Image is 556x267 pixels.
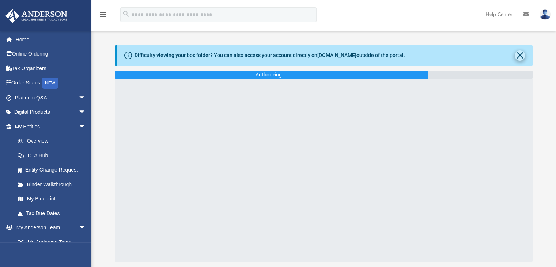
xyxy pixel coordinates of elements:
[135,52,405,59] div: Difficulty viewing your box folder? You can also access your account directly on outside of the p...
[79,221,93,236] span: arrow_drop_down
[122,10,130,18] i: search
[3,9,69,23] img: Anderson Advisors Platinum Portal
[10,235,90,249] a: My Anderson Team
[10,163,97,177] a: Entity Change Request
[515,50,525,61] button: Close
[540,9,551,20] img: User Pic
[99,14,107,19] a: menu
[5,119,97,134] a: My Entitiesarrow_drop_down
[5,32,97,47] a: Home
[10,177,97,192] a: Binder Walkthrough
[317,52,356,58] a: [DOMAIN_NAME]
[5,47,97,61] a: Online Ordering
[5,76,97,91] a: Order StatusNEW
[10,148,97,163] a: CTA Hub
[10,134,97,148] a: Overview
[42,78,58,89] div: NEW
[5,90,97,105] a: Platinum Q&Aarrow_drop_down
[99,10,107,19] i: menu
[10,192,93,206] a: My Blueprint
[5,61,97,76] a: Tax Organizers
[256,71,287,79] div: Authorizing ...
[79,119,93,134] span: arrow_drop_down
[10,206,97,221] a: Tax Due Dates
[5,105,97,120] a: Digital Productsarrow_drop_down
[79,105,93,120] span: arrow_drop_down
[5,221,93,235] a: My Anderson Teamarrow_drop_down
[79,90,93,105] span: arrow_drop_down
